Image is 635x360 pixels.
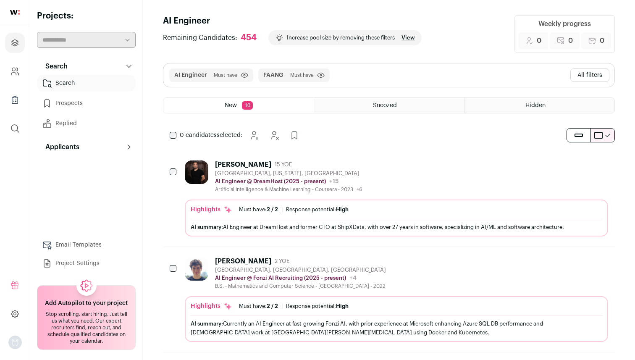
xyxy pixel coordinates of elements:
span: 2 YOE [275,258,289,265]
span: 0 [537,36,541,46]
div: Highlights [191,302,232,310]
span: AI summary: [191,224,223,230]
span: Hidden [525,102,546,108]
a: [PERSON_NAME] 2 YOE [GEOGRAPHIC_DATA], [GEOGRAPHIC_DATA], [GEOGRAPHIC_DATA] AI Engineer @ Fonzi A... [185,257,608,342]
ul: | [239,303,349,310]
div: Must have: [239,303,278,310]
span: 0 candidates [180,132,217,138]
a: Snoozed [314,98,464,113]
a: Email Templates [37,236,136,253]
span: selected: [180,131,242,139]
button: AI Engineer [174,71,207,79]
img: wellfound-shorthand-0d5821cbd27db2630d0214b213865d53afaa358527fdda9d0ea32b1df1b89c2c.svg [10,10,20,15]
div: Must have: [239,206,278,213]
span: 2 / 2 [267,303,278,309]
span: +4 [349,275,357,281]
span: Must have [290,72,314,79]
h2: Add Autopilot to your project [45,299,128,307]
a: Project Settings [37,255,136,272]
span: New [225,102,237,108]
div: [GEOGRAPHIC_DATA], [US_STATE], [GEOGRAPHIC_DATA] [215,170,362,177]
div: [PERSON_NAME] [215,257,271,265]
span: High [336,303,349,309]
img: 98f649b2933140e35575df8e7583a37e68a15e32d258b581cb2933b45003fc86 [185,257,208,281]
span: 0 [600,36,604,46]
span: 10 [242,101,253,110]
a: Hidden [464,98,614,113]
button: Open dropdown [8,336,22,349]
img: nopic.png [8,336,22,349]
a: Projects [5,33,25,53]
ul: | [239,206,349,213]
a: Prospects [37,95,136,112]
div: [GEOGRAPHIC_DATA], [GEOGRAPHIC_DATA], [GEOGRAPHIC_DATA] [215,267,386,273]
p: Applicants [40,142,79,152]
div: Highlights [191,205,232,214]
div: Stop scrolling, start hiring. Just tell us what you need. Our expert recruiters find, reach out, ... [42,311,130,344]
a: Company Lists [5,90,25,110]
h1: AI Engineer [163,15,422,27]
div: [PERSON_NAME] [215,160,271,169]
div: Currently an AI Engineer at fast-growing Fonzi AI, with prior experience at Microsoft enhancing A... [191,319,602,337]
a: Search [37,75,136,92]
div: 454 [241,33,257,43]
div: AI Engineer at DreamHost and former CTO at ShipXData, with over 27 years in software, specializin... [191,223,602,231]
span: 15 YOE [275,161,292,168]
a: Replied [37,115,136,132]
div: Weekly progress [538,19,591,29]
img: c81a0e8c36ea88228a927cc5ca6b20879a5dfe01ebaa799e207acb96794ea3a7.jpg [185,160,208,184]
span: 2 / 2 [267,207,278,212]
p: AI Engineer @ Fonzi AI Recruiting (2025 - present) [215,275,346,281]
a: [PERSON_NAME] 15 YOE [GEOGRAPHIC_DATA], [US_STATE], [GEOGRAPHIC_DATA] AI Engineer @ DreamHost (20... [185,160,608,236]
span: Remaining Candidates: [163,33,237,43]
span: Snoozed [373,102,397,108]
p: Increase pool size by removing these filters [287,34,395,41]
button: All filters [570,68,609,82]
p: Search [40,61,68,71]
span: Must have [214,72,237,79]
button: Search [37,58,136,75]
a: Add Autopilot to your project Stop scrolling, start hiring. Just tell us what you need. Our exper... [37,285,136,350]
span: AI summary: [191,321,223,326]
p: AI Engineer @ DreamHost (2025 - present) [215,178,326,185]
div: B.S. - Mathematics and Computer Science - [GEOGRAPHIC_DATA] - 2022 [215,283,386,289]
div: Artificial Intelligence & Machine Learning - Coursera - 2023 [215,186,362,193]
button: Applicants [37,139,136,155]
div: Response potential: [286,303,349,310]
span: 0 [568,36,573,46]
span: +15 [329,179,338,184]
span: +6 [357,187,362,192]
button: FAANG [263,71,283,79]
h2: Projects: [37,10,136,22]
a: View [401,34,415,41]
a: Company and ATS Settings [5,61,25,81]
span: High [336,207,349,212]
div: Response potential: [286,206,349,213]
